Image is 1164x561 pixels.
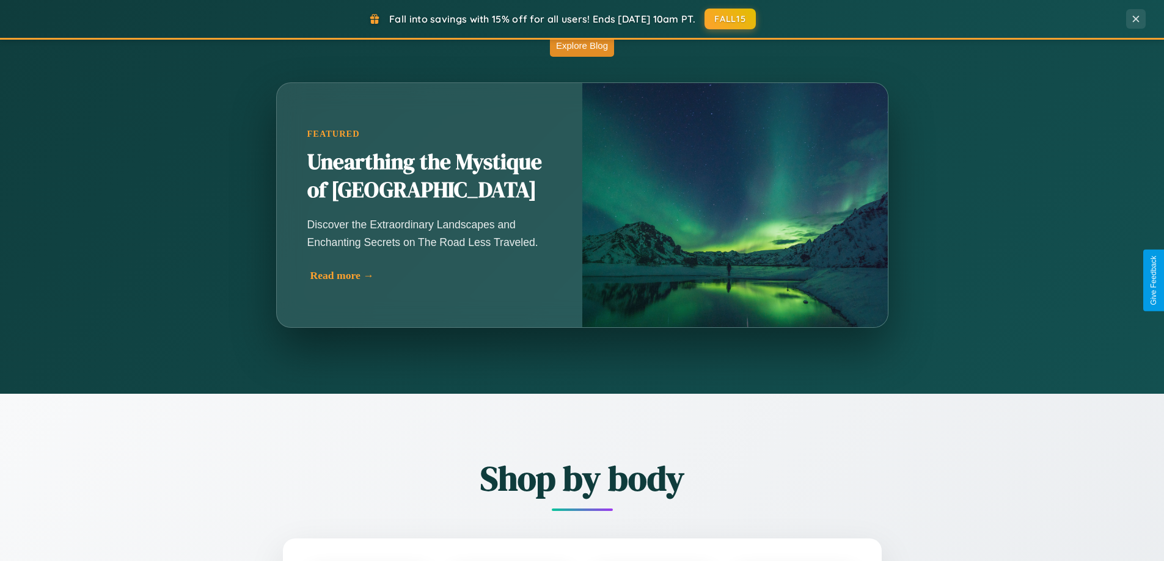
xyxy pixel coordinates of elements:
[307,129,552,139] div: Featured
[550,34,614,57] button: Explore Blog
[705,9,756,29] button: FALL15
[307,148,552,204] h2: Unearthing the Mystique of [GEOGRAPHIC_DATA]
[1149,256,1158,305] div: Give Feedback
[216,455,949,502] h2: Shop by body
[310,269,555,282] div: Read more →
[307,216,552,250] p: Discover the Extraordinary Landscapes and Enchanting Secrets on The Road Less Traveled.
[389,13,695,25] span: Fall into savings with 15% off for all users! Ends [DATE] 10am PT.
